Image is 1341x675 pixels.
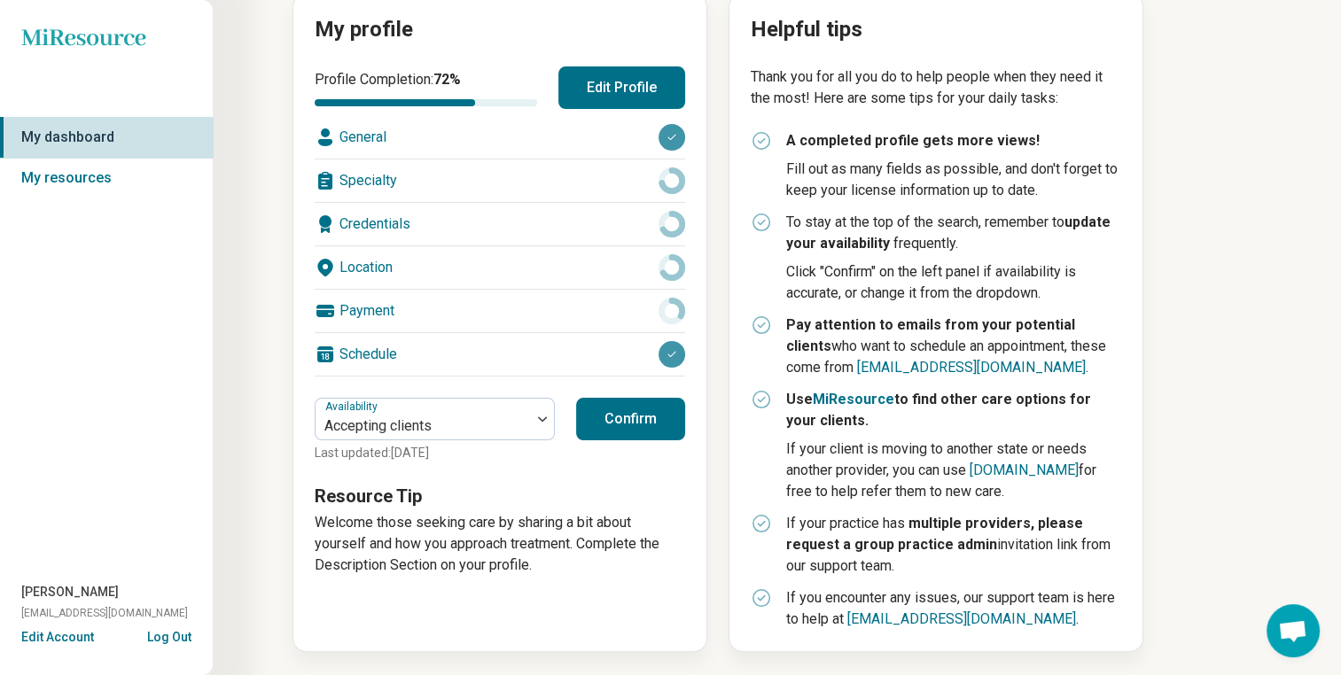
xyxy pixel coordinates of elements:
[433,71,461,88] span: 72 %
[315,484,685,508] h3: Resource Tip
[576,398,685,440] button: Confirm
[786,513,1121,577] p: If your practice has invitation link from our support team.
[786,159,1121,201] p: Fill out as many fields as possible, and don't forget to keep your license information up to date.
[325,400,381,413] label: Availability
[786,587,1121,630] p: If you encounter any issues, our support team is here to help at .
[315,203,685,245] div: Credentials
[786,314,1121,378] p: who want to schedule an appointment, these come from .
[315,246,685,289] div: Location
[558,66,685,109] button: Edit Profile
[786,132,1040,149] strong: A completed profile gets more views!
[786,213,1111,252] strong: update your availability
[786,391,1091,429] strong: Use to find other care options for your clients.
[813,391,894,407] a: MiResource
[315,116,685,159] div: General
[21,583,119,601] span: [PERSON_NAME]
[147,628,191,642] button: Log Out
[786,316,1075,354] strong: Pay attention to emails from your potential clients
[857,359,1086,376] a: [EMAIL_ADDRESS][DOMAIN_NAME]
[315,512,685,576] p: Welcome those seeking care by sharing a bit about yourself and how you approach treatment. Comple...
[970,462,1079,478] a: [DOMAIN_NAME]
[315,69,537,106] div: Profile Completion:
[786,261,1121,304] p: Click "Confirm" on the left panel if availability is accurate, or change it from the dropdown.
[21,628,94,647] button: Edit Account
[1267,604,1320,657] div: Open chat
[786,515,1083,553] strong: multiple providers, please request a group practice admin
[315,444,555,462] p: Last updated: [DATE]
[847,610,1076,627] a: [EMAIL_ADDRESS][DOMAIN_NAME]
[21,605,188,621] span: [EMAIL_ADDRESS][DOMAIN_NAME]
[315,290,685,332] div: Payment
[786,438,1121,502] p: If your client is moving to another state or needs another provider, you can use for free to help...
[315,15,685,45] h2: My profile
[786,212,1121,254] p: To stay at the top of the search, remember to frequently.
[751,66,1121,109] p: Thank you for all you do to help people when they need it the most! Here are some tips for your d...
[315,333,685,376] div: Schedule
[315,159,685,202] div: Specialty
[751,15,1121,45] h2: Helpful tips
